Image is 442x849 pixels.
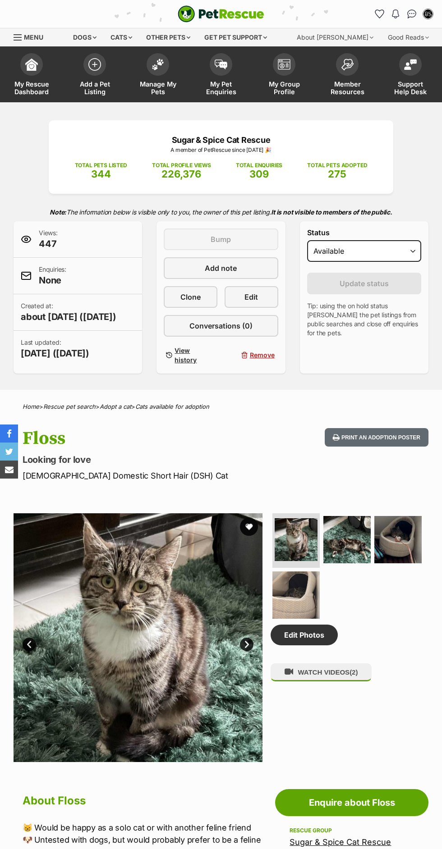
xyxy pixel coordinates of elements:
[236,161,282,169] p: TOTAL ENQUIRIES
[138,80,178,96] span: Manage My Pets
[23,403,39,410] a: Home
[63,49,126,102] a: Add a Pet Listing
[372,7,435,21] ul: Account quick links
[271,208,392,216] strong: It is not visible to members of the public.
[392,9,399,18] img: notifications-46538b983faf8c2785f20acdc204bb7945ddae34d4c08c2a6579f10ce5e182be.svg
[135,403,209,410] a: Cats available for adoption
[14,513,262,762] img: Photo of Floss
[178,5,264,23] a: PetRescue
[164,257,278,279] a: Add note
[164,344,217,366] a: View history
[253,49,316,102] a: My Group Profile
[74,80,115,96] span: Add a Pet Listing
[100,403,131,410] a: Adopt a cat
[424,9,433,18] img: Sugar and Spice Cat Rescue profile pic
[24,33,43,41] span: Menu
[225,286,278,308] a: Edit
[21,301,116,323] p: Created at:
[39,274,66,287] span: None
[327,80,368,96] span: Member Resources
[225,344,278,366] button: Remove
[14,28,50,45] a: Menu
[152,59,164,70] img: manage-my-pets-icon-02211641906a0b7f246fdf0571729dbe1e7629f14944591b6c1af311fb30b64b.svg
[215,59,227,69] img: pet-enquiries-icon-7e3ad2cf08bfb03b45e93fb7055b45f3efa6380592205ae92323e6603595dc1f.svg
[21,347,89,360] span: [DATE] ([DATE])
[290,827,414,834] div: Rescue group
[272,571,320,619] img: Photo of Floss
[325,428,428,447] button: Print an adoption poster
[39,228,58,250] p: Views:
[62,134,380,146] p: Sugar & Spice Cat Rescue
[126,49,189,102] a: Manage My Pets
[43,403,96,410] a: Rescue pet search
[421,7,435,21] button: My account
[198,28,273,46] div: Get pet support
[240,518,258,536] button: favourite
[275,789,428,816] a: Enquire about Floss
[25,58,38,71] img: dashboard-icon-eb2f2d2d3e046f16d808141f083e7271f6b2e854fb5c12c21221c1fb7104beca.svg
[201,80,241,96] span: My Pet Enquiries
[39,265,66,287] p: Enquiries:
[23,428,272,449] h1: Floss
[205,263,237,274] span: Add note
[264,80,304,96] span: My Group Profile
[271,625,338,645] a: Edit Photos
[140,28,197,46] div: Other pets
[21,310,116,323] span: about [DATE] ([DATE])
[290,837,391,847] a: Sugar & Spice Cat Rescue
[374,516,422,563] img: Photo of Floss
[405,7,419,21] a: Conversations
[104,28,138,46] div: Cats
[14,203,428,221] p: The information below is visible only to you, the owner of this pet listing.
[278,59,290,70] img: group-profile-icon-3fa3cf56718a62981997c0bc7e787c4b2cf8bcc04b72c1350f741eb67cf2f40e.svg
[390,80,431,96] span: Support Help Desk
[372,7,387,21] a: Favourites
[161,168,201,180] span: 226,376
[91,168,111,180] span: 344
[271,663,372,681] button: WATCH VIDEOS(2)
[407,9,417,18] img: chat-41dd97257d64d25036548639549fe6c8038ab92f7586957e7f3b1b290dea8141.svg
[164,286,217,308] a: Clone
[211,234,231,245] span: Bump
[316,49,379,102] a: Member Resources
[307,273,421,294] button: Update status
[328,168,346,180] span: 275
[382,28,435,46] div: Good Reads
[388,7,403,21] button: Notifications
[152,161,211,169] p: TOTAL PROFILE VIEWS
[189,320,253,331] span: Conversations (0)
[323,516,371,563] img: Photo of Floss
[11,80,52,96] span: My Rescue Dashboard
[350,668,358,676] span: (2)
[23,470,272,482] p: [DEMOGRAPHIC_DATA] Domestic Short Hair (DSH) Cat
[307,161,367,169] p: TOTAL PETS ADOPTED
[62,146,380,154] p: A member of PetRescue since [DATE] 🎉
[88,58,101,71] img: add-pet-listing-icon-0afa8454b4691262ce3f59096e99ab1cd57d4a30225e0717b998d2c9b9846f56.svg
[244,292,258,302] span: Edit
[249,168,269,180] span: 309
[164,315,278,337] a: Conversations (0)
[67,28,103,46] div: Dogs
[250,350,275,360] span: Remove
[175,346,214,365] span: View history
[75,161,127,169] p: TOTAL PETS LISTED
[39,237,58,250] span: 447
[164,228,278,250] button: Bump
[23,638,36,651] a: Prev
[341,59,354,71] img: member-resources-icon-8e73f808a243e03378d46382f2149f9095a855e16c252ad45f914b54edf8863c.svg
[21,338,89,360] p: Last updated:
[379,49,442,102] a: Support Help Desk
[240,638,253,651] a: Next
[404,59,417,70] img: help-desk-icon-fdf02630f3aa405de69fd3d07c3f3aa587a6932b1a1747fa1d2bba05be0121f9.svg
[307,301,421,338] p: Tip: using the on hold status [PERSON_NAME] the pet listings from public searches and close off e...
[23,791,262,811] h2: About Floss
[50,208,66,216] strong: Note:
[189,49,253,102] a: My Pet Enquiries
[340,278,389,289] span: Update status
[290,28,380,46] div: About [PERSON_NAME]
[275,518,318,561] img: Photo of Floss
[180,292,201,302] span: Clone
[178,5,264,23] img: logo-cat-932fe2b9b8326f06289b0f2fb663e598f794de774fb13d1741a6617ecf9a85b4.svg
[23,453,272,466] p: Looking for love
[307,228,421,237] label: Status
